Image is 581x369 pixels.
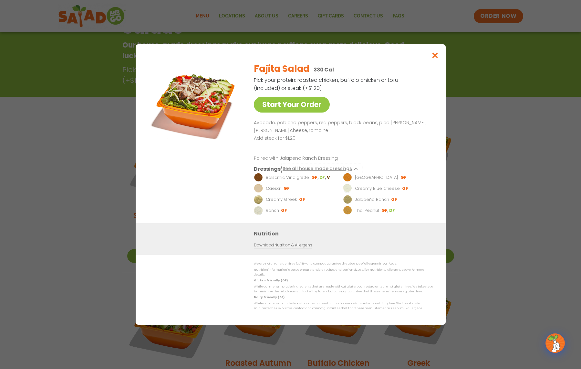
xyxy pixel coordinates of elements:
[254,230,436,238] h3: Nutrition
[254,267,433,277] p: Nutrition information is based on our standard recipes and portion sizes. Click Nutrition & Aller...
[355,196,389,203] p: Jalapeño Ranch
[265,174,309,181] p: Balsamic Vinaigrette
[254,295,284,299] strong: Dairy Friendly (DF)
[254,184,263,193] img: Dressing preview image for Caesar
[254,173,263,182] img: Dressing preview image for Balsamic Vinaigrette
[355,185,399,192] p: Creamy Blue Cheese
[150,57,241,148] img: Featured product photo for Fajita Salad
[265,196,296,203] p: Creamy Greek
[254,76,399,92] p: Pick your protein: roasted chicken, buffalo chicken or tofu (included) or steak (+$1.20)
[281,208,288,213] li: GF
[391,197,398,202] li: GF
[265,207,279,214] p: Ranch
[343,184,352,193] img: Dressing preview image for Creamy Blue Cheese
[254,301,433,311] p: While our menu includes foods that are made without dairy, our restaurants are not dairy free. We...
[254,261,433,266] p: We are not an allergen free facility and cannot guarantee the absence of allergens in our foods.
[282,165,361,173] button: See all house made dressings
[400,175,407,180] li: GF
[254,206,263,215] img: Dressing preview image for Ranch
[254,135,430,142] p: Add steak for $1.20
[402,186,409,191] li: GF
[254,278,287,282] strong: Gluten Friendly (GF)
[355,207,379,214] p: Thai Peanut
[254,284,433,294] p: While our menu includes ingredients that are made without gluten, our restaurants are not gluten ...
[327,175,330,180] li: V
[381,208,389,213] li: GF
[254,97,330,113] a: Start Your Order
[254,62,310,76] h2: Fajita Salad
[254,242,312,248] a: Download Nutrition & Allergens
[343,206,352,215] img: Dressing preview image for Thai Peanut
[355,174,398,181] p: [GEOGRAPHIC_DATA]
[343,173,352,182] img: Dressing preview image for BBQ Ranch
[311,175,319,180] li: GF
[343,195,352,204] img: Dressing preview image for Jalapeño Ranch
[389,208,396,213] li: DF
[254,165,281,173] h3: Dressings
[284,186,290,191] li: GF
[314,66,334,74] p: 330 Cal
[254,155,373,162] p: Paired with Jalapeno Ranch Dressing
[424,44,445,66] button: Close modal
[254,195,263,204] img: Dressing preview image for Creamy Greek
[546,334,564,352] img: wpChatIcon
[319,175,327,180] li: DF
[254,119,430,135] p: Avocado, poblano peppers, red peppers, black beans, pico [PERSON_NAME], [PERSON_NAME] cheese, rom...
[265,185,281,192] p: Caesar
[299,197,306,202] li: GF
